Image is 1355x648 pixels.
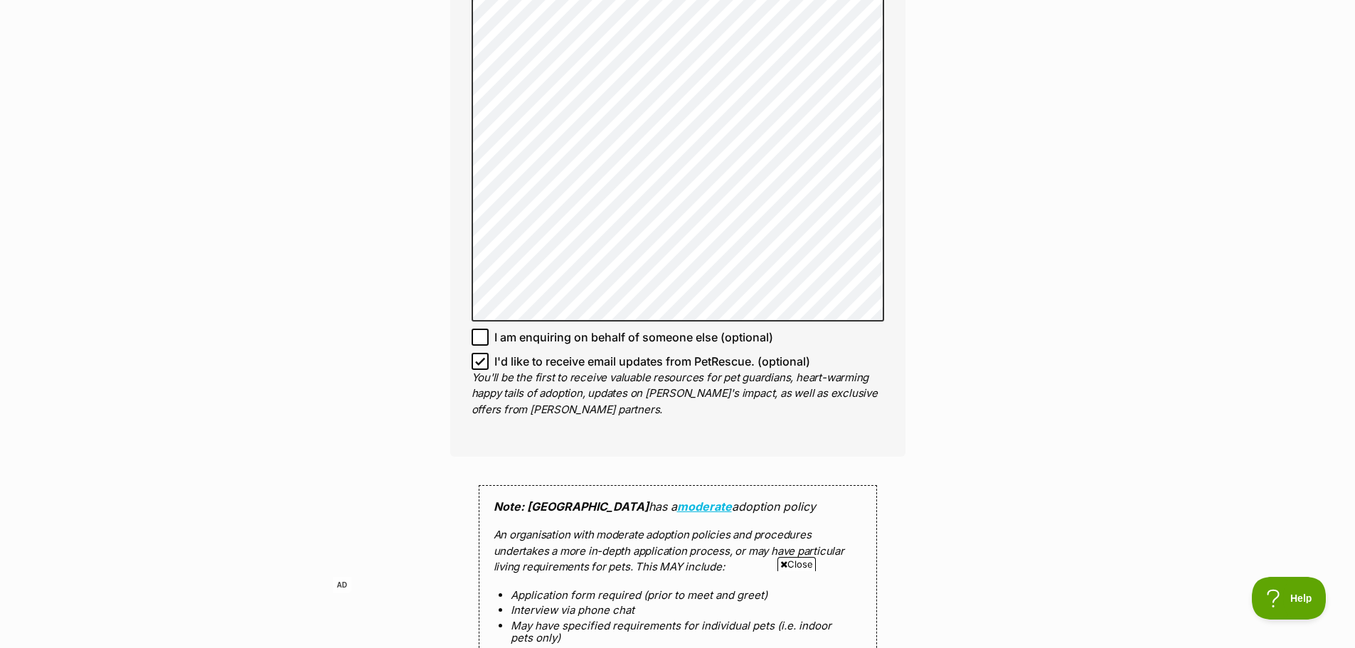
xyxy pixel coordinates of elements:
span: AD [333,577,351,593]
span: Close [777,557,816,571]
span: I am enquiring on behalf of someone else (optional) [494,329,773,346]
a: moderate [677,499,732,514]
strong: Note: [GEOGRAPHIC_DATA] [494,499,649,514]
p: An organisation with moderate adoption policies and procedures undertakes a more in-depth applica... [494,527,862,575]
p: You'll be the first to receive valuable resources for pet guardians, heart-warming happy tails of... [472,370,884,418]
iframe: Help Scout Beacon - Open [1252,577,1327,620]
span: I'd like to receive email updates from PetRescue. (optional) [494,353,810,370]
iframe: Advertisement [333,577,1023,641]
